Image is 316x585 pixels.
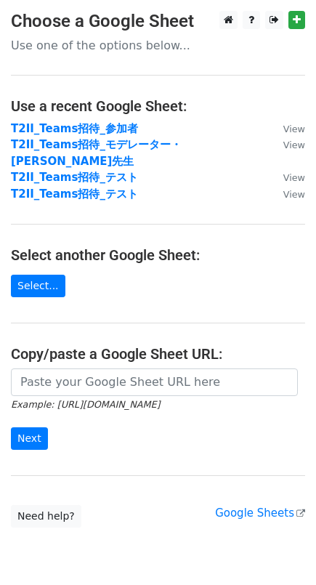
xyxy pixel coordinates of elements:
[269,187,305,201] a: View
[11,275,65,297] a: Select...
[215,507,305,520] a: Google Sheets
[283,140,305,150] small: View
[11,505,81,528] a: Need help?
[283,172,305,183] small: View
[11,122,138,135] a: T2II_Teams招待_参加者
[269,171,305,184] a: View
[11,11,305,32] h3: Choose a Google Sheet
[283,124,305,134] small: View
[11,187,138,201] a: T2II_Teams招待_テスト
[11,345,305,363] h4: Copy/paste a Google Sheet URL:
[11,368,298,396] input: Paste your Google Sheet URL here
[11,246,305,264] h4: Select another Google Sheet:
[11,427,48,450] input: Next
[11,97,305,115] h4: Use a recent Google Sheet:
[11,138,182,168] a: T2II_Teams招待_モデレーター・[PERSON_NAME]先生
[269,138,305,151] a: View
[283,189,305,200] small: View
[11,399,160,410] small: Example: [URL][DOMAIN_NAME]
[11,171,138,184] a: T2II_Teams招待_テスト
[11,38,305,53] p: Use one of the options below...
[269,122,305,135] a: View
